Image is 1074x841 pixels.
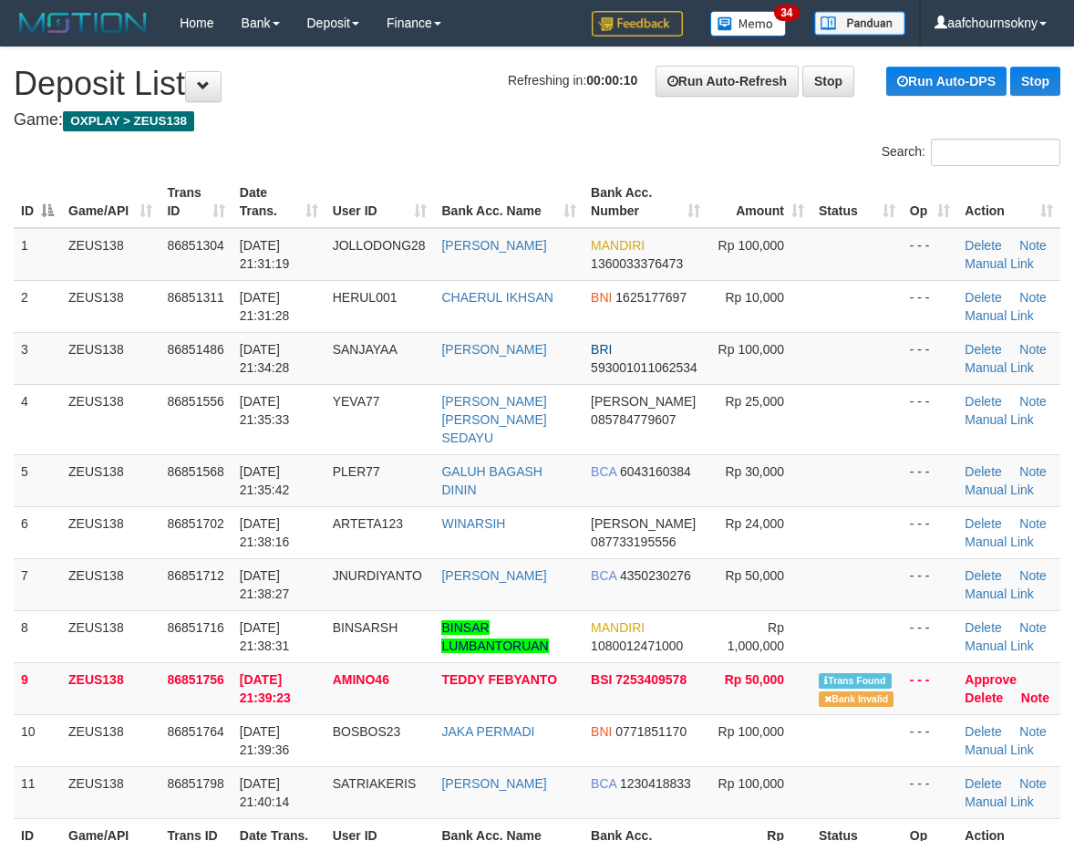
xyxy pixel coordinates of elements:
a: Stop [1010,67,1060,96]
a: Run Auto-DPS [886,67,1007,96]
td: 1 [14,228,61,281]
a: Delete [965,620,1001,635]
span: [DATE] 21:39:23 [240,672,291,705]
th: Game/API: activate to sort column ascending [61,176,160,228]
span: [PERSON_NAME] [591,394,696,409]
span: 86851304 [167,238,223,253]
span: MANDIRI [591,238,645,253]
span: Copy 7253409578 to clipboard [615,672,687,687]
h4: Game: [14,111,1060,130]
td: 9 [14,662,61,714]
span: Rp 24,000 [725,516,784,531]
span: BSI [591,672,612,687]
span: BCA [591,464,616,479]
span: SANJAYAA [333,342,398,357]
th: ID: activate to sort column descending [14,176,61,228]
td: 11 [14,766,61,818]
a: Note [1019,724,1047,739]
a: Delete [965,464,1001,479]
a: WINARSIH [441,516,505,531]
td: - - - [903,662,958,714]
span: Copy 0771851170 to clipboard [615,724,687,739]
td: ZEUS138 [61,662,160,714]
span: 34 [774,5,799,21]
span: Rp 100,000 [718,238,784,253]
a: Note [1019,620,1047,635]
span: BCA [591,568,616,583]
span: BRI [591,342,612,357]
h1: Deposit List [14,66,1060,102]
td: ZEUS138 [61,454,160,506]
a: Note [1019,238,1047,253]
th: Amount: activate to sort column ascending [707,176,811,228]
span: 86851756 [167,672,223,687]
img: Button%20Memo.svg [710,11,787,36]
td: ZEUS138 [61,332,160,384]
a: Note [1021,690,1049,705]
td: - - - [903,766,958,818]
span: Rp 100,000 [718,724,784,739]
a: Manual Link [965,535,1034,549]
span: Bank is not match [819,691,893,707]
span: 86851712 [167,568,223,583]
span: 86851702 [167,516,223,531]
a: [PERSON_NAME] [441,238,546,253]
a: Manual Link [965,742,1034,757]
span: Similar transaction found [819,673,892,689]
input: Search: [931,139,1060,166]
span: JNURDIYANTO [333,568,422,583]
a: Delete [965,568,1001,583]
th: Bank Acc. Number: activate to sort column ascending [583,176,707,228]
a: Manual Link [965,308,1034,323]
th: User ID: activate to sort column ascending [325,176,435,228]
span: 86851486 [167,342,223,357]
td: ZEUS138 [61,228,160,281]
a: Note [1019,290,1047,305]
a: GALUH BAGASH DININ [441,464,542,497]
a: [PERSON_NAME] [441,568,546,583]
td: - - - [903,454,958,506]
span: [DATE] 21:31:28 [240,290,290,323]
span: Copy 1080012471000 to clipboard [591,639,683,653]
a: [PERSON_NAME] [441,776,546,791]
span: [DATE] 21:38:16 [240,516,290,549]
td: ZEUS138 [61,280,160,332]
span: BNI [591,724,612,739]
strong: 00:00:10 [586,73,637,88]
td: - - - [903,332,958,384]
th: Bank Acc. Name: activate to sort column ascending [434,176,583,228]
a: Delete [965,724,1001,739]
span: OXPLAY > ZEUS138 [63,111,194,131]
td: ZEUS138 [61,506,160,558]
img: panduan.png [814,11,905,36]
span: BCA [591,776,616,791]
td: 8 [14,610,61,662]
a: Note [1019,342,1047,357]
span: Copy 4350230276 to clipboard [620,568,691,583]
a: Manual Link [965,639,1034,653]
span: BINSARSH [333,620,398,635]
span: [DATE] 21:35:33 [240,394,290,427]
a: Delete [965,516,1001,531]
th: Op: activate to sort column ascending [903,176,958,228]
span: [DATE] 21:38:31 [240,620,290,653]
td: 7 [14,558,61,610]
span: Rp 30,000 [725,464,784,479]
span: [DATE] 21:40:14 [240,776,290,809]
td: - - - [903,384,958,454]
td: 3 [14,332,61,384]
span: 86851764 [167,724,223,739]
span: MANDIRI [591,620,645,635]
a: Stop [802,66,854,97]
span: Rp 1,000,000 [728,620,784,653]
td: ZEUS138 [61,714,160,766]
span: Refreshing in: [508,73,637,88]
span: Copy 593001011062534 to clipboard [591,360,697,375]
a: Delete [965,394,1001,409]
span: [PERSON_NAME] [591,516,696,531]
th: Action: activate to sort column ascending [957,176,1060,228]
a: Delete [965,342,1001,357]
td: - - - [903,558,958,610]
span: ARTETA123 [333,516,403,531]
a: Delete [965,290,1001,305]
